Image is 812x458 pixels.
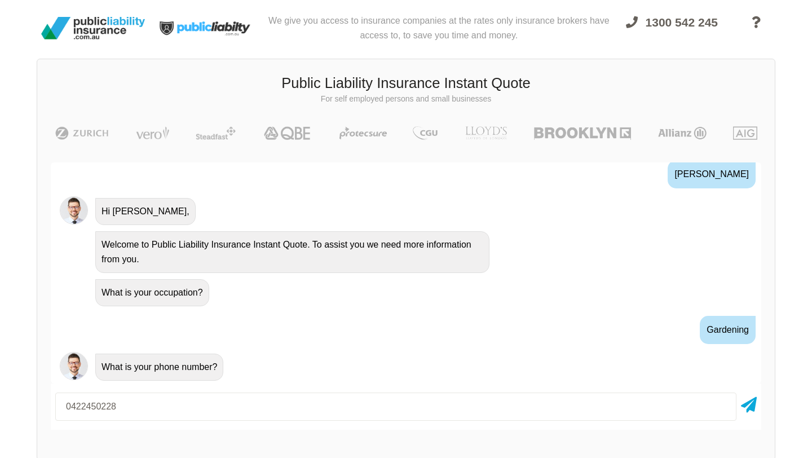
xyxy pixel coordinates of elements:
img: Chatbot | PLI [60,352,88,380]
img: Vero | Public Liability Insurance [131,126,174,140]
input: Your phone number, eg: +61xxxxxxxxxx / 0xxxxxxxxx [55,393,736,421]
h3: Public Liability Insurance Instant Quote [46,73,766,94]
img: Chatbot | PLI [60,196,88,224]
img: AIG | Public Liability Insurance [729,126,762,140]
div: Hi [PERSON_NAME], [95,198,196,225]
a: 1300 542 245 [616,9,728,52]
div: What is your phone number? [95,354,223,381]
img: Protecsure | Public Liability Insurance [335,126,392,140]
p: For self employed persons and small businesses [46,94,766,105]
div: We give you access to insurance companies at the rates only insurance brokers have access to, to ... [262,5,616,52]
img: Steadfast | Public Liability Insurance [191,126,241,140]
img: CGU | Public Liability Insurance [408,126,442,140]
img: Brooklyn | Public Liability Insurance [529,126,635,140]
div: Welcome to Public Liability Insurance Instant Quote. To assist you we need more information from ... [95,231,489,273]
img: Public Liability Insurance [37,12,149,44]
span: 1300 542 245 [646,16,718,29]
img: LLOYD's | Public Liability Insurance [459,126,513,140]
img: Public Liability Insurance Light [149,5,262,52]
img: QBE | Public Liability Insurance [257,126,318,140]
div: What is your occupation? [95,279,209,306]
div: Gardening [700,316,756,344]
img: Allianz | Public Liability Insurance [652,126,712,140]
div: [PERSON_NAME] [668,160,756,188]
img: Zurich | Public Liability Insurance [50,126,114,140]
